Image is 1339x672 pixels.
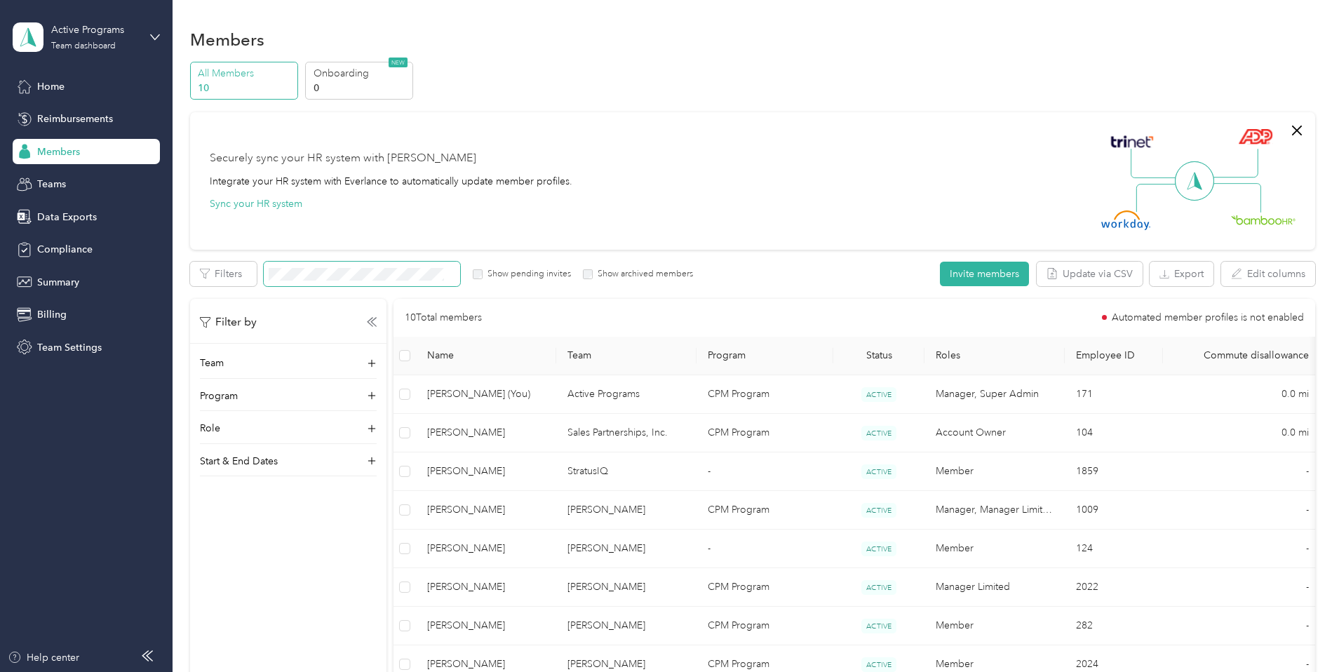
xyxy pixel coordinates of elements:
td: 2022 [1065,568,1163,607]
th: Program [697,337,833,375]
td: Manager, Super Admin [924,375,1065,414]
td: CPM Program [697,607,833,645]
td: - [1163,452,1320,491]
img: Line Left Down [1136,183,1185,212]
td: - [1163,607,1320,645]
td: 171 [1065,375,1163,414]
span: [PERSON_NAME] [427,618,545,633]
span: Data Exports [37,210,97,224]
p: Onboarding [314,66,409,81]
td: 124 [1065,530,1163,568]
div: Active Programs [51,22,139,37]
td: Timothy Tilton [416,452,556,491]
button: Edit columns [1221,262,1315,286]
span: Name [427,349,545,361]
td: 0.0 mi [1163,375,1320,414]
button: Sync your HR system [210,196,302,211]
p: 10 [198,81,293,95]
span: ACTIVE [861,464,896,479]
span: Members [37,145,80,159]
button: Update via CSV [1037,262,1143,286]
label: Show archived members [593,268,693,281]
p: All Members [198,66,293,81]
td: Steve Lusky [416,530,556,568]
td: 104 [1065,414,1163,452]
td: Greif [556,607,697,645]
td: StratusIQ [556,452,697,491]
img: Line Right Down [1212,183,1261,213]
span: [PERSON_NAME] (You) [427,387,545,402]
p: Team [200,356,224,370]
img: Workday [1101,210,1150,230]
p: Start & End Dates [200,454,278,469]
img: Trinet [1108,132,1157,152]
p: 0 [314,81,409,95]
td: 1009 [1065,491,1163,530]
td: De Davis [416,568,556,607]
span: Compliance [37,242,93,257]
span: Team Settings [37,340,102,355]
img: Line Left Up [1131,149,1180,179]
td: Account Owner [924,414,1065,452]
th: Name [416,337,556,375]
td: CPM Program [697,414,833,452]
td: CPM Program [697,568,833,607]
td: - [697,452,833,491]
span: Reimbursements [37,112,113,126]
span: [PERSON_NAME] [427,579,545,595]
td: Manager, Manager Limited [924,491,1065,530]
span: ACTIVE [861,580,896,595]
img: Line Right Up [1209,149,1258,178]
span: ACTIVE [861,542,896,556]
span: ACTIVE [861,387,896,402]
span: Summary [37,275,79,290]
span: Teams [37,177,66,191]
span: ACTIVE [861,657,896,672]
th: Status [833,337,924,375]
td: Greif [556,568,697,607]
h1: Members [190,32,264,47]
span: ACTIVE [861,619,896,633]
td: 282 [1065,607,1163,645]
th: Commute disallowance [1163,337,1320,375]
span: Billing [37,307,67,322]
button: Export [1150,262,1213,286]
div: Integrate your HR system with Everlance to automatically update member profiles. [210,174,572,189]
img: ADP [1238,128,1272,145]
span: Home [37,79,65,94]
span: NEW [389,58,408,67]
span: Automated member profiles is not enabled [1112,313,1304,323]
td: CPM Program [697,375,833,414]
th: Employee ID [1065,337,1163,375]
p: Program [200,389,238,403]
td: Willard Dean [416,607,556,645]
td: Member [924,452,1065,491]
span: [PERSON_NAME] [427,425,545,441]
img: BambooHR [1231,215,1296,224]
p: 10 Total members [405,310,482,325]
td: Jay Graves [416,491,556,530]
td: Greif [556,491,697,530]
span: ACTIVE [861,503,896,518]
button: Invite members [940,262,1029,286]
th: Roles [924,337,1065,375]
td: Orion Wiseman [416,414,556,452]
button: Help center [8,650,79,665]
span: [PERSON_NAME] [427,541,545,556]
iframe: Everlance-gr Chat Button Frame [1260,593,1339,672]
td: Member [924,607,1065,645]
td: - [1163,491,1320,530]
td: Active Programs [556,375,697,414]
td: - [1163,530,1320,568]
td: - [697,530,833,568]
td: - [1163,568,1320,607]
th: Team [556,337,697,375]
td: 1859 [1065,452,1163,491]
label: Show pending invites [483,268,571,281]
span: [PERSON_NAME] [427,657,545,672]
p: Role [200,421,220,436]
p: Filter by [200,314,257,331]
td: Member [924,530,1065,568]
td: 0.0 mi [1163,414,1320,452]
